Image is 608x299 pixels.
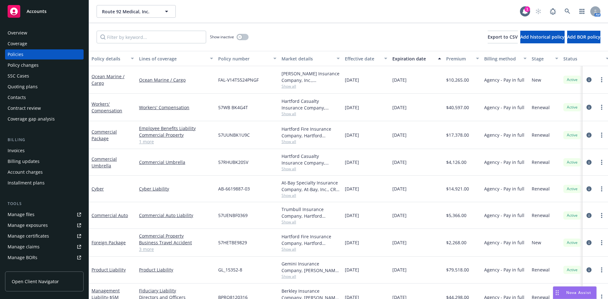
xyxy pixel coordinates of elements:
a: more [598,76,605,84]
button: Billing method [482,51,529,66]
a: Billing updates [5,156,84,166]
span: FAL-V14T5524PNGF [218,77,259,83]
div: Manage BORs [8,252,37,263]
a: Policies [5,49,84,59]
div: Market details [282,55,333,62]
a: more [598,159,605,166]
span: Export to CSV [488,34,518,40]
button: Add BOR policy [567,31,600,43]
span: Agency - Pay in full [484,77,524,83]
a: Product Liability [139,266,213,273]
a: circleInformation [585,76,593,84]
span: [DATE] [392,212,407,219]
span: Show all [282,139,340,144]
span: AB-6619887-03 [218,185,250,192]
span: 57UUNBK1U9C [218,132,250,138]
a: SSC Cases [5,71,84,81]
span: Renewal [532,185,550,192]
button: Expiration date [390,51,444,66]
span: Add historical policy [520,34,565,40]
button: Effective date [342,51,390,66]
div: [PERSON_NAME] Insurance Company, Inc., [PERSON_NAME] Group, [PERSON_NAME] Cargo [282,70,340,84]
span: Agency - Pay in full [484,132,524,138]
span: New [532,239,541,246]
a: more [598,239,605,246]
span: 57UENBF0369 [218,212,248,219]
a: Fiduciary Liability [139,287,213,294]
div: Invoices [8,146,25,156]
span: Agency - Pay in full [484,239,524,246]
span: Renewal [532,212,550,219]
div: Policy changes [8,60,39,70]
a: Manage exposures [5,220,84,230]
div: Manage exposures [8,220,48,230]
a: circleInformation [585,185,593,193]
a: more [598,103,605,111]
span: Route 92 Medical, Inc. [102,8,157,15]
div: At-Bay Specialty Insurance Company, At-Bay, Inc., CRC Group [282,179,340,193]
span: [DATE] [392,185,407,192]
span: Active [566,159,579,165]
a: Manage claims [5,242,84,252]
a: Accounts [5,3,84,20]
span: [DATE] [392,239,407,246]
a: Workers' Compensation [92,101,122,114]
div: Effective date [345,55,380,62]
span: 57HETBE9829 [218,239,247,246]
a: Account charges [5,167,84,177]
span: [DATE] [345,212,359,219]
span: Agency - Pay in full [484,104,524,111]
div: Billing [5,137,84,143]
div: Policies [8,49,23,59]
div: Quoting plans [8,82,38,92]
button: Policy details [89,51,136,66]
a: circleInformation [585,103,593,111]
div: Status [563,55,602,62]
a: 1 more [139,138,213,145]
span: Show all [282,166,340,171]
a: Search [561,5,574,18]
span: Renewal [532,266,550,273]
span: Accounts [27,9,47,14]
div: Lines of coverage [139,55,206,62]
button: Stage [529,51,561,66]
span: Agency - Pay in full [484,266,524,273]
div: Installment plans [8,178,45,188]
span: New [532,77,541,83]
button: Premium [444,51,482,66]
span: Renewal [532,104,550,111]
div: 1 [524,6,530,12]
a: Policy changes [5,60,84,70]
span: Active [566,104,579,110]
a: Commercial Auto Liability [139,212,213,219]
div: Contract review [8,103,41,113]
span: $79,518.00 [446,266,469,273]
span: Show all [282,193,340,198]
span: [DATE] [392,266,407,273]
a: Cyber Liability [139,185,213,192]
span: $5,366.00 [446,212,466,219]
a: circleInformation [585,212,593,219]
a: Commercial Auto [92,212,128,218]
div: Coverage gap analysis [8,114,55,124]
span: Show all [282,274,340,279]
div: Expiration date [392,55,434,62]
a: circleInformation [585,159,593,166]
span: Agency - Pay in full [484,212,524,219]
div: SSC Cases [8,71,29,81]
div: Summary of insurance [8,263,56,273]
span: 57RHUBK20SV [218,159,248,165]
span: [DATE] [392,77,407,83]
a: Manage files [5,209,84,220]
span: Renewal [532,132,550,138]
div: Manage claims [8,242,40,252]
a: Coverage gap analysis [5,114,84,124]
a: Report a Bug [547,5,559,18]
span: 57WB BK4G4T [218,104,248,111]
input: Filter by keyword... [97,31,206,43]
span: Add BOR policy [567,34,600,40]
span: [DATE] [345,266,359,273]
div: Policy number [218,55,269,62]
span: [DATE] [345,104,359,111]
